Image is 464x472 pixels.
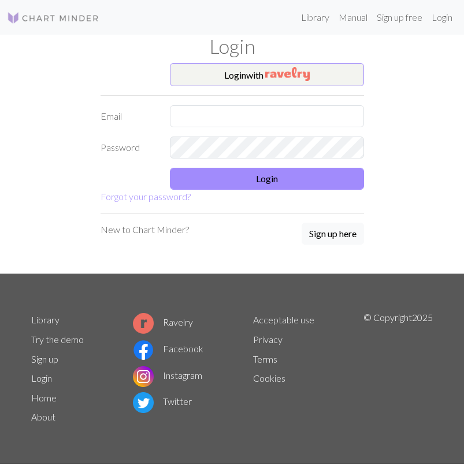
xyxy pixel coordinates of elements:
[253,353,277,364] a: Terms
[427,6,457,29] a: Login
[31,411,55,422] a: About
[133,370,202,381] a: Instagram
[334,6,372,29] a: Manual
[133,366,154,387] img: Instagram logo
[133,316,193,327] a: Ravelry
[31,334,84,345] a: Try the demo
[363,311,433,427] p: © Copyright 2025
[253,334,283,345] a: Privacy
[265,67,310,81] img: Ravelry
[296,6,334,29] a: Library
[24,35,440,58] h1: Login
[170,63,364,86] button: Loginwith
[31,314,60,325] a: Library
[133,343,203,354] a: Facebook
[94,105,163,127] label: Email
[101,223,189,237] p: New to Chart Minder?
[372,6,427,29] a: Sign up free
[31,353,58,364] a: Sign up
[7,11,99,25] img: Logo
[31,373,52,384] a: Login
[302,223,364,246] a: Sign up here
[94,137,163,158] label: Password
[170,168,364,190] button: Login
[302,223,364,245] button: Sign up here
[133,313,154,334] img: Ravelry logo
[133,392,154,413] img: Twitter logo
[253,314,314,325] a: Acceptable use
[101,191,191,202] a: Forgot your password?
[31,392,57,403] a: Home
[133,340,154,360] img: Facebook logo
[133,396,192,407] a: Twitter
[253,373,285,384] a: Cookies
